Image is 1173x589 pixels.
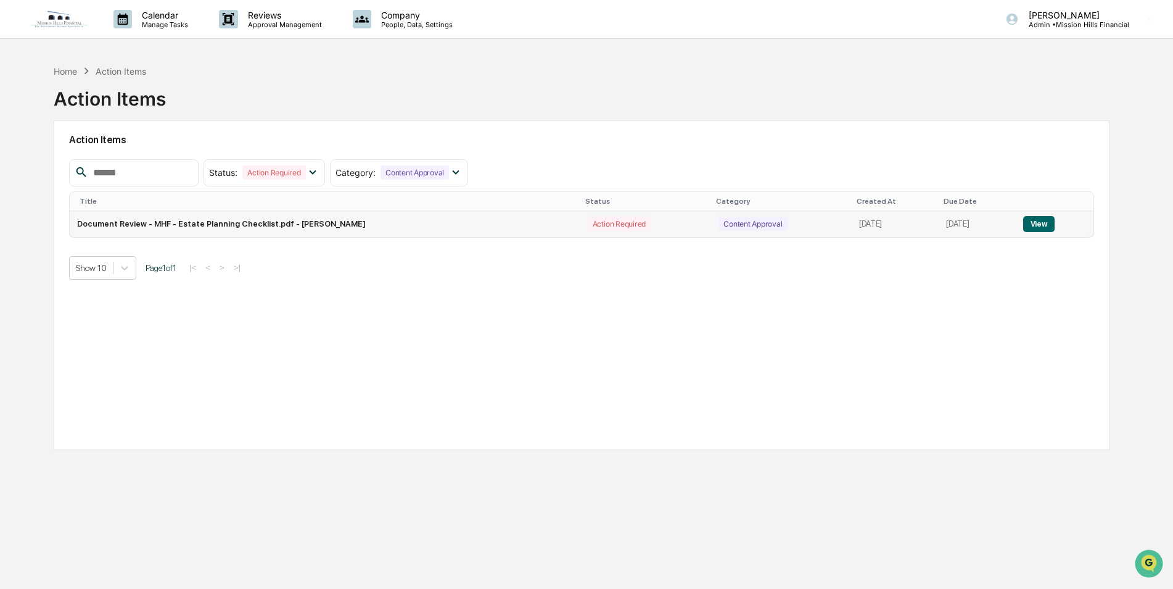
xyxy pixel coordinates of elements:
button: > [216,262,228,273]
span: Page 1 of 1 [146,263,176,273]
div: Home [54,66,77,77]
span: Data Lookup [25,179,78,191]
div: Content Approval [381,165,449,180]
td: [DATE] [939,211,1015,237]
div: Start new chat [42,94,202,107]
div: Action Items [54,78,166,110]
button: < [202,262,214,273]
td: Document Review - MHF - Estate Planning Checklist.pdf - [PERSON_NAME] [70,211,580,237]
p: How can we help? [12,26,224,46]
a: 🗄️Attestations [84,151,158,173]
div: Status [585,197,707,206]
a: Powered byPylon [87,209,149,219]
p: People, Data, Settings [371,20,459,29]
span: Category : [335,167,376,178]
iframe: Open customer support [1134,548,1167,582]
button: View [1023,216,1055,232]
p: Manage Tasks [132,20,194,29]
p: Approval Management [238,20,328,29]
h2: Action Items [69,134,1094,146]
div: Action Required [242,165,305,180]
p: [PERSON_NAME] [1019,10,1129,20]
span: Status : [209,167,237,178]
span: Pylon [123,209,149,219]
p: Admin • Mission Hills Financial [1019,20,1129,29]
div: Content Approval [718,217,787,231]
div: 🖐️ [12,157,22,167]
a: 🖐️Preclearance [7,151,84,173]
div: Action Required [588,217,651,231]
img: 1746055101610-c473b297-6a78-478c-a979-82029cc54cd1 [12,94,35,117]
div: Created At [857,197,934,206]
a: 🔎Data Lookup [7,174,83,196]
div: We're available if you need us! [42,107,156,117]
p: Company [371,10,459,20]
span: Attestations [102,156,153,168]
img: logo [30,10,89,28]
div: 🔎 [12,180,22,190]
button: >| [230,262,244,273]
div: Due Date [944,197,1010,206]
td: [DATE] [852,211,939,237]
div: Category [716,197,846,206]
div: Title [80,197,575,206]
a: View [1023,219,1055,228]
p: Reviews [238,10,328,20]
button: Start new chat [210,98,224,113]
div: Action Items [96,66,146,77]
p: Calendar [132,10,194,20]
div: 🗄️ [89,157,99,167]
span: Preclearance [25,156,80,168]
button: |< [186,262,200,273]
